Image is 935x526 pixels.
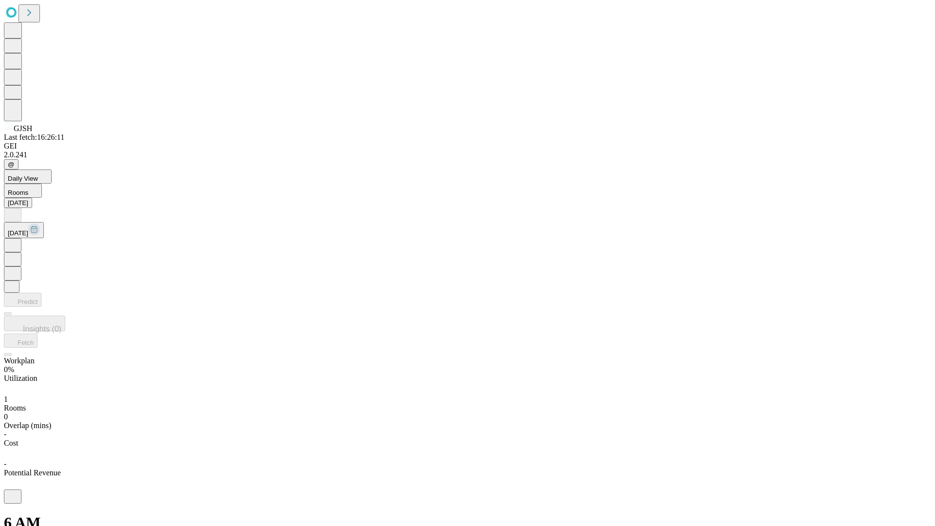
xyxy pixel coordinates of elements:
div: 2.0.241 [4,150,931,159]
button: [DATE] [4,222,44,238]
div: GEI [4,142,931,150]
span: 0 [4,413,8,421]
button: Rooms [4,184,42,198]
span: [DATE] [8,229,28,237]
span: Potential Revenue [4,469,61,477]
span: - [4,460,6,468]
button: Fetch [4,334,37,348]
span: Utilization [4,374,37,382]
span: 1 [4,395,8,403]
span: Daily View [8,175,38,182]
button: Predict [4,293,41,307]
span: Overlap (mins) [4,421,51,430]
span: 0% [4,365,14,374]
button: @ [4,159,19,169]
span: Insights (0) [23,325,61,333]
button: [DATE] [4,198,32,208]
span: Rooms [8,189,28,196]
button: Daily View [4,169,52,184]
span: @ [8,161,15,168]
span: Cost [4,439,18,447]
span: Rooms [4,404,26,412]
span: Workplan [4,357,35,365]
span: GJSH [14,124,32,132]
span: - [4,430,6,438]
span: Last fetch: 16:26:11 [4,133,64,141]
button: Insights (0) [4,316,65,331]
